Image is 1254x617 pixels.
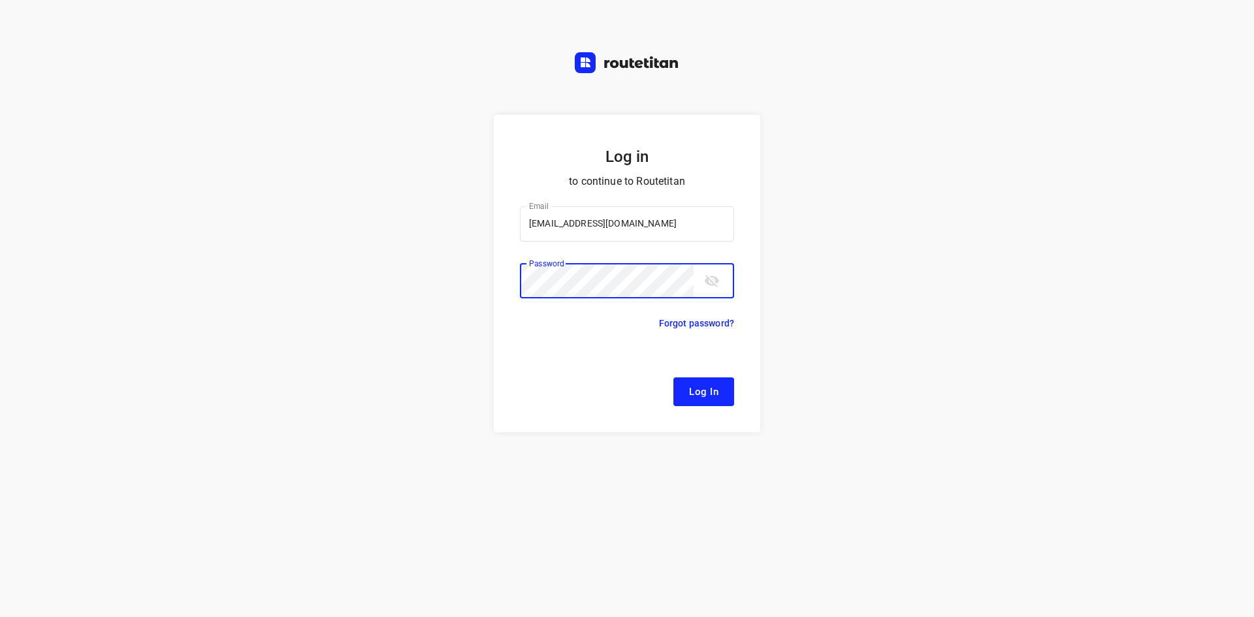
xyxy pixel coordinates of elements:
[673,377,734,406] button: Log In
[699,268,725,294] button: toggle password visibility
[689,383,718,400] span: Log In
[520,146,734,167] h5: Log in
[520,172,734,191] p: to continue to Routetitan
[659,315,734,331] p: Forgot password?
[575,52,679,73] img: Routetitan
